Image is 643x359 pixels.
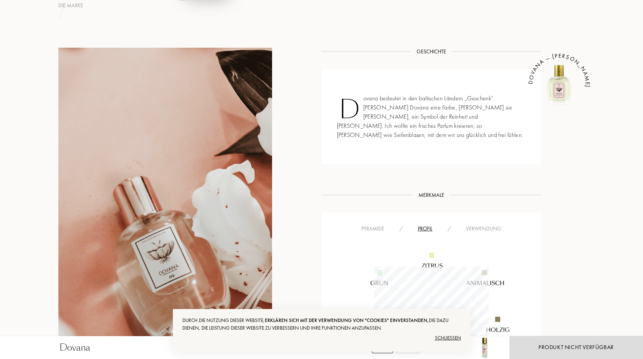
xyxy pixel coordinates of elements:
[536,61,582,107] img: Dovana
[440,225,458,233] div: /
[538,343,614,352] div: Produkt nicht verfügbar
[322,69,541,164] div: Dovana bedeutet in den baltischen Ländern „Geschenk“. [PERSON_NAME] Dovana eine Farbe, [PERSON_NA...
[182,332,461,344] div: Schließen
[354,225,392,233] div: Pyramide
[458,225,509,233] div: Verwendung
[410,225,440,233] div: Profil
[182,317,461,332] div: Durch die Nutzung dieser Website, die dazu dienen, die Leistung dieser Website zu verbessern und ...
[265,317,429,324] span: erklären sich mit der Verwendung von "Cookies" einverstanden,
[392,225,410,233] div: /
[473,336,496,359] img: Dovana
[60,341,90,354] div: Dovana
[58,2,88,10] div: Die Marke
